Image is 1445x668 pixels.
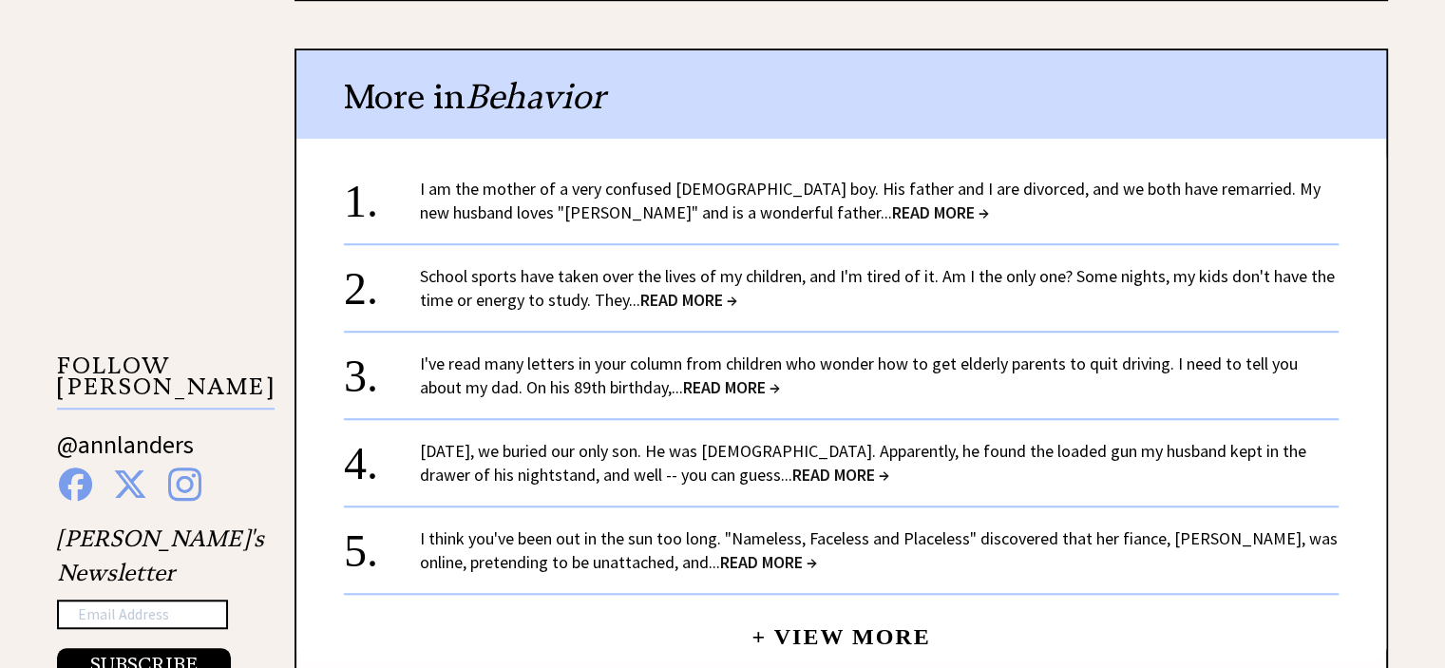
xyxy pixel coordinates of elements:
[113,468,147,501] img: x%20blue.png
[640,289,737,311] span: READ MORE →
[683,376,780,398] span: READ MORE →
[751,608,930,649] a: + View More
[344,264,420,299] div: 2.
[420,178,1321,223] a: I am the mother of a very confused [DEMOGRAPHIC_DATA] boy. His father and I are divorced, and we ...
[59,468,92,501] img: facebook%20blue.png
[420,265,1335,311] a: School sports have taken over the lives of my children, and I'm tired of it. Am I the only one? S...
[57,355,275,410] p: FOLLOW [PERSON_NAME]
[57,600,228,630] input: Email Address
[420,440,1306,486] a: [DATE], we buried our only son. He was [DEMOGRAPHIC_DATA]. Apparently, he found the loaded gun my...
[420,353,1298,398] a: I've read many letters in your column from children who wonder how to get elderly parents to quit...
[344,526,420,562] div: 5.
[344,352,420,387] div: 3.
[57,429,194,479] a: @annlanders
[720,551,817,573] span: READ MORE →
[344,439,420,474] div: 4.
[466,75,605,118] span: Behavior
[168,468,201,501] img: instagram%20blue.png
[792,464,889,486] span: READ MORE →
[892,201,989,223] span: READ MORE →
[420,527,1338,573] a: I think you've been out in the sun too long. "Nameless, Faceless and Placeless" discovered that h...
[344,177,420,212] div: 1.
[296,50,1386,139] div: More in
